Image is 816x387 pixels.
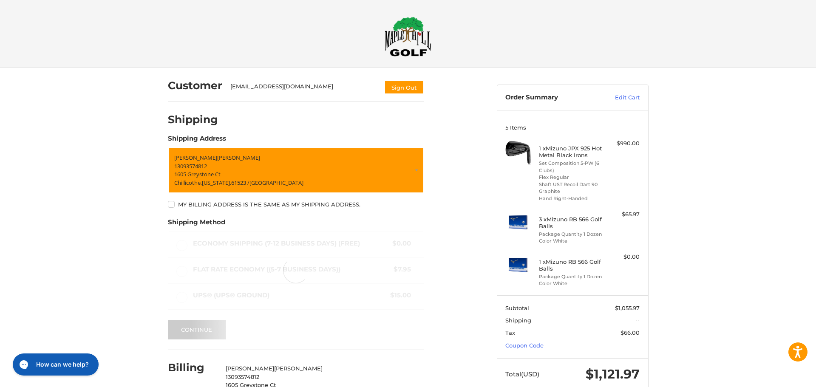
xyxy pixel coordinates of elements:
div: $0.00 [606,253,640,261]
span: $66.00 [620,329,640,336]
legend: Shipping Address [168,134,226,147]
h3: 5 Items [505,124,640,131]
h4: 3 x Mizuno RB 566 Golf Balls [539,216,604,230]
label: My billing address is the same as my shipping address. [168,201,424,208]
li: Color White [539,237,604,245]
div: $65.97 [606,210,640,219]
span: 13093574812 [226,373,259,380]
span: Total (USD) [505,370,539,378]
legend: Shipping Method [168,218,225,231]
span: [PERSON_NAME] [226,365,274,372]
li: Set Composition 5-PW (6 Clubs) [539,160,604,174]
div: [EMAIL_ADDRESS][DOMAIN_NAME] [230,82,376,94]
span: Tax [505,329,515,336]
span: -- [635,317,640,324]
li: Package Quantity 1 Dozen [539,231,604,238]
div: $990.00 [606,139,640,148]
span: [PERSON_NAME] [217,154,260,161]
h3: Order Summary [505,93,597,102]
span: Shipping [505,317,531,324]
a: Edit Cart [597,93,640,102]
span: [GEOGRAPHIC_DATA] [249,179,303,186]
h2: Customer [168,79,222,92]
span: Subtotal [505,305,529,311]
span: $1,055.97 [615,305,640,311]
span: [PERSON_NAME] [174,154,217,161]
li: Color White [539,280,604,287]
li: Package Quantity 1 Dozen [539,273,604,280]
span: 61523 / [231,179,249,186]
button: Sign Out [384,80,424,94]
h4: 1 x Mizuno JPX 925 Hot Metal Black Irons [539,145,604,159]
span: [US_STATE], [202,179,231,186]
h2: Shipping [168,113,218,126]
span: 13093574812 [174,162,207,170]
li: Flex Regular [539,174,604,181]
button: Continue [168,320,226,339]
img: Maple Hill Golf [385,17,431,56]
a: Coupon Code [505,342,544,349]
iframe: Gorgias live chat messenger [8,350,101,379]
span: 1605 Greystone Ct [174,170,221,178]
li: Shaft UST Recoil Dart 90 Graphite [539,181,604,195]
span: [PERSON_NAME] [274,365,323,372]
span: Chillicothe, [174,179,202,186]
a: Enter or select a different address [168,147,424,193]
h4: 1 x Mizuno RB 566 Golf Balls [539,258,604,272]
li: Hand Right-Handed [539,195,604,202]
h2: Billing [168,361,218,374]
